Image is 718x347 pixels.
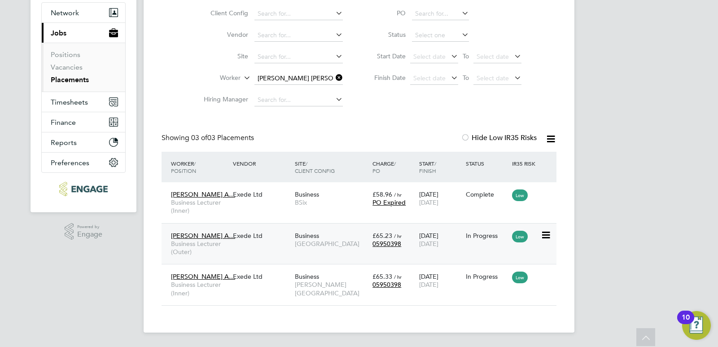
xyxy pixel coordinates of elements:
[372,240,401,248] span: 05950398
[419,198,438,206] span: [DATE]
[169,268,556,275] a: [PERSON_NAME] A…Business Lecturer (Inner)Exede LtdBusiness[PERSON_NAME][GEOGRAPHIC_DATA]£65.33 / ...
[512,272,528,283] span: Low
[42,43,125,92] div: Jobs
[295,160,335,174] span: / Client Config
[171,198,228,215] span: Business Lecturer (Inner)
[254,29,343,42] input: Search for...
[231,186,293,203] div: Exede Ltd
[295,190,319,198] span: Business
[417,227,464,252] div: [DATE]
[254,8,343,20] input: Search for...
[372,232,392,240] span: £65.23
[295,272,319,281] span: Business
[51,118,76,127] span: Finance
[41,182,126,196] a: Go to home page
[197,52,248,60] label: Site
[477,74,509,82] span: Select date
[51,138,77,147] span: Reports
[65,223,103,240] a: Powered byEngage
[254,51,343,63] input: Search for...
[231,268,293,285] div: Exede Ltd
[682,311,711,340] button: Open Resource Center, 10 new notifications
[169,227,556,234] a: [PERSON_NAME] A…Business Lecturer (Outer)Exede LtdBusiness[GEOGRAPHIC_DATA]£65.23 / hr05950398[DA...
[293,155,370,179] div: Site
[372,160,396,174] span: / PO
[372,198,406,206] span: PO Expired
[370,155,417,179] div: Charge
[171,272,235,281] span: [PERSON_NAME] A…
[460,72,472,83] span: To
[466,190,508,198] div: Complete
[42,3,125,22] button: Network
[512,189,528,201] span: Low
[365,52,406,60] label: Start Date
[59,182,107,196] img: ncclondon-logo-retina.png
[42,92,125,112] button: Timesheets
[171,281,228,297] span: Business Lecturer (Inner)
[412,29,469,42] input: Select one
[171,160,196,174] span: / Position
[394,191,402,198] span: / hr
[254,72,343,85] input: Search for...
[512,231,528,242] span: Low
[394,233,402,239] span: / hr
[51,158,89,167] span: Preferences
[77,231,102,238] span: Engage
[42,132,125,152] button: Reports
[464,155,510,171] div: Status
[413,74,446,82] span: Select date
[419,281,438,289] span: [DATE]
[42,153,125,172] button: Preferences
[51,50,80,59] a: Positions
[51,63,83,71] a: Vacancies
[365,9,406,17] label: PO
[51,75,89,84] a: Placements
[466,232,508,240] div: In Progress
[171,240,228,256] span: Business Lecturer (Outer)
[51,98,88,106] span: Timesheets
[169,155,231,179] div: Worker
[413,53,446,61] span: Select date
[466,272,508,281] div: In Progress
[295,232,319,240] span: Business
[417,155,464,179] div: Start
[191,133,254,142] span: 03 Placements
[197,9,248,17] label: Client Config
[419,240,438,248] span: [DATE]
[372,272,392,281] span: £65.33
[197,95,248,103] label: Hiring Manager
[365,74,406,82] label: Finish Date
[419,160,436,174] span: / Finish
[394,273,402,280] span: / hr
[51,9,79,17] span: Network
[254,94,343,106] input: Search for...
[171,190,235,198] span: [PERSON_NAME] A…
[295,198,368,206] span: BSix
[162,133,256,143] div: Showing
[42,23,125,43] button: Jobs
[77,223,102,231] span: Powered by
[189,74,241,83] label: Worker
[197,31,248,39] label: Vendor
[372,281,401,289] span: 05950398
[477,53,509,61] span: Select date
[365,31,406,39] label: Status
[461,133,537,142] label: Hide Low IR35 Risks
[417,186,464,211] div: [DATE]
[417,268,464,293] div: [DATE]
[682,317,690,329] div: 10
[412,8,469,20] input: Search for...
[51,29,66,37] span: Jobs
[171,232,235,240] span: [PERSON_NAME] A…
[372,190,392,198] span: £58.96
[510,155,541,171] div: IR35 Risk
[231,227,293,244] div: Exede Ltd
[42,112,125,132] button: Finance
[169,185,556,193] a: [PERSON_NAME] A…Business Lecturer (Inner)Exede LtdBusinessBSix£58.96 / hrPO Expired[DATE][DATE]Co...
[231,155,293,171] div: Vendor
[191,133,207,142] span: 03 of
[295,240,368,248] span: [GEOGRAPHIC_DATA]
[295,281,368,297] span: [PERSON_NAME][GEOGRAPHIC_DATA]
[460,50,472,62] span: To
